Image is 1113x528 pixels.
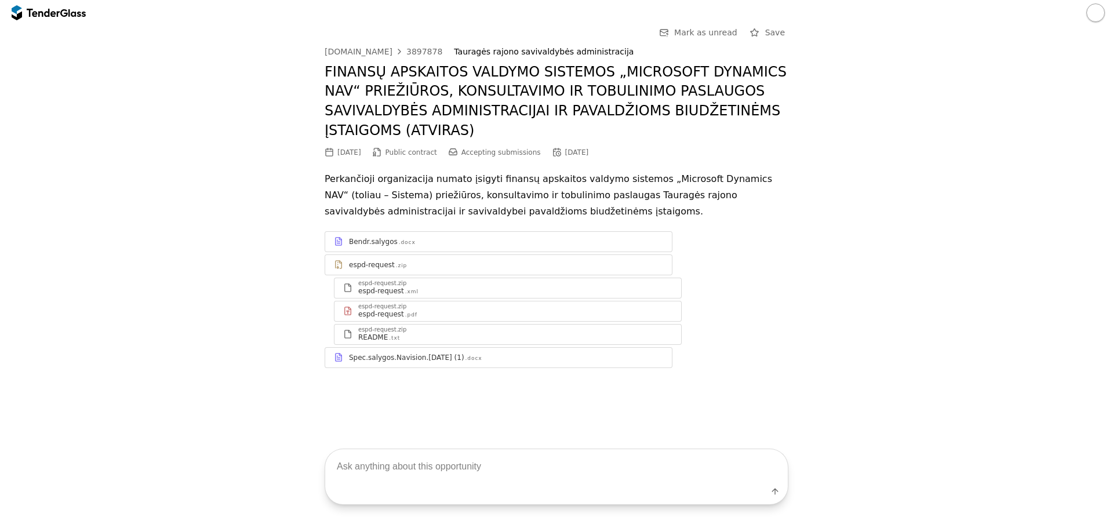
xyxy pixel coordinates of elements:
[358,333,388,342] div: README
[325,347,672,368] a: Spec.salygos.Navision.[DATE] (1).docx
[385,148,437,156] span: Public contract
[747,26,788,40] button: Save
[656,26,741,40] button: Mark as unread
[396,262,407,270] div: .zip
[565,148,589,156] div: [DATE]
[337,148,361,156] div: [DATE]
[765,28,785,37] span: Save
[334,278,682,298] a: espd-request.zipespd-request.xml
[399,239,416,246] div: .docx
[358,304,406,309] div: espd-request.zip
[349,353,464,362] div: Spec.salygos.Navision.[DATE] (1)
[334,301,682,322] a: espd-request.zipespd-request.pdf
[358,281,406,286] div: espd-request.zip
[674,28,737,37] span: Mark as unread
[334,324,682,345] a: espd-request.zipREADME.txt
[325,171,788,220] p: Perkančioji organizacija numato įsigyti finansų apskaitos valdymo sistemos „Microsoft Dynamics NA...
[325,254,672,275] a: espd-request.zip
[358,327,406,333] div: espd-request.zip
[465,355,482,362] div: .docx
[405,288,419,296] div: .xml
[325,63,788,140] h2: FINANSŲ APSKAITOS VALDYMO SISTEMOS „MICROSOFT DYNAMICS NAV“ PRIEŽIŪROS, KONSULTAVIMO IR TOBULINIM...
[325,231,672,252] a: Bendr.salygos.docx
[325,47,442,56] a: [DOMAIN_NAME]3897878
[405,311,417,319] div: .pdf
[389,334,400,342] div: .txt
[349,260,395,270] div: espd-request
[358,286,404,296] div: espd-request
[349,237,398,246] div: Bendr.salygos
[461,148,541,156] span: Accepting submissions
[406,48,442,56] div: 3897878
[358,309,404,319] div: espd-request
[325,48,392,56] div: [DOMAIN_NAME]
[454,47,776,57] div: Tauragės rajono savivaldybės administracija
